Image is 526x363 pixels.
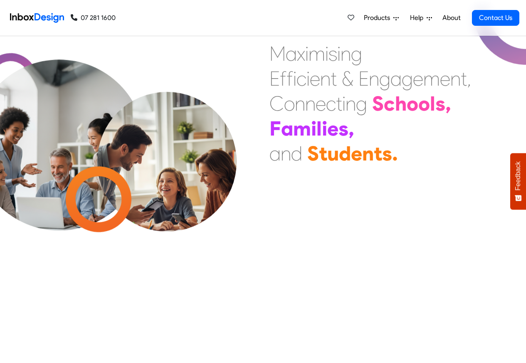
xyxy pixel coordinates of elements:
div: n [450,66,461,91]
div: n [346,91,356,116]
div: t [319,141,327,166]
div: d [291,141,302,166]
div: l [316,116,322,141]
div: i [306,66,310,91]
div: h [395,91,407,116]
div: g [379,66,390,91]
div: g [402,66,413,91]
div: E [269,66,280,91]
div: n [341,41,351,66]
div: M [269,41,286,66]
div: n [295,91,305,116]
div: l [430,91,435,116]
div: Maximising Efficient & Engagement, Connecting Schools, Families, and Students. [269,41,471,166]
div: e [327,116,338,141]
div: u [327,141,339,166]
div: o [284,91,295,116]
div: & [342,66,353,91]
div: t [331,66,337,91]
div: n [320,66,331,91]
div: , [467,66,471,91]
div: c [296,66,306,91]
div: d [339,141,351,166]
div: s [435,91,445,116]
div: f [286,66,293,91]
div: a [269,141,281,166]
div: i [325,41,328,66]
div: m [423,66,440,91]
div: i [322,116,327,141]
div: t [374,141,382,166]
div: n [281,141,291,166]
div: F [269,116,281,141]
div: f [280,66,286,91]
div: e [316,91,326,116]
div: m [309,41,325,66]
div: i [337,41,341,66]
a: 07 281 1600 [71,13,116,23]
div: n [369,66,379,91]
div: s [382,141,392,166]
div: i [311,116,316,141]
a: Products [361,10,402,26]
div: g [356,91,367,116]
div: t [336,91,342,116]
div: x [297,41,305,66]
div: , [445,91,451,116]
div: C [269,91,284,116]
div: a [281,116,293,141]
div: m [293,116,311,141]
a: Contact Us [472,10,519,26]
span: Feedback [514,161,522,190]
div: i [342,91,346,116]
div: n [362,141,374,166]
button: Feedback - Show survey [510,153,526,210]
div: s [338,116,348,141]
div: c [326,91,336,116]
div: e [440,66,450,91]
div: e [310,66,320,91]
span: Help [410,13,427,23]
div: i [293,66,296,91]
div: S [307,141,319,166]
div: s [328,41,337,66]
div: E [358,66,369,91]
div: g [351,41,362,66]
div: . [392,141,398,166]
div: t [461,66,467,91]
a: About [440,10,463,26]
div: , [348,116,354,141]
div: o [418,91,430,116]
div: e [413,66,423,91]
div: S [372,91,384,116]
div: i [305,41,309,66]
div: n [305,91,316,116]
div: a [286,41,297,66]
a: Help [407,10,435,26]
div: e [351,141,362,166]
div: o [407,91,418,116]
img: parents_with_child.png [80,91,254,265]
span: Products [364,13,393,23]
div: a [390,66,402,91]
div: c [384,91,395,116]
